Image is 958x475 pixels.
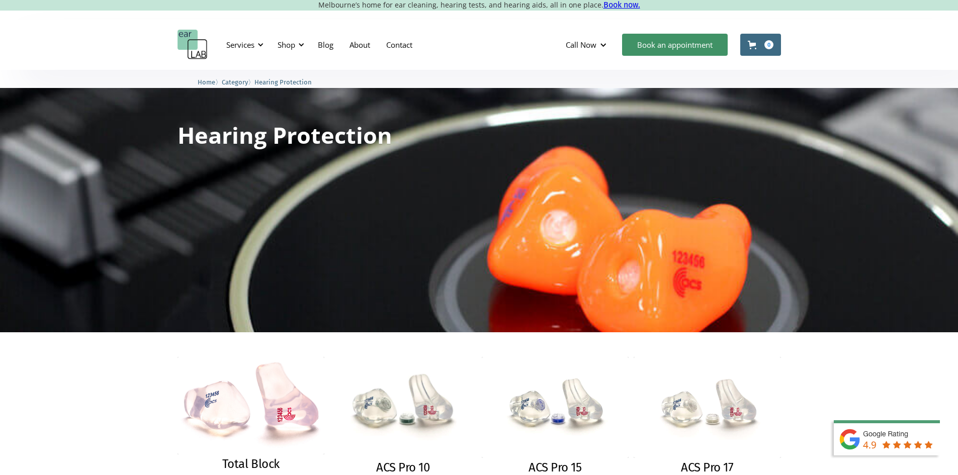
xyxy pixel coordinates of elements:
[222,77,248,86] a: Category
[254,77,312,86] a: Hearing Protection
[278,40,295,50] div: Shop
[198,78,215,86] span: Home
[622,34,728,56] a: Book an appointment
[178,357,325,454] img: Total Block
[226,40,254,50] div: Services
[558,30,617,60] div: Call Now
[254,78,312,86] span: Hearing Protection
[310,30,341,59] a: Blog
[634,357,781,458] img: ACS Pro 17
[482,357,629,458] img: ACS Pro 15
[566,40,596,50] div: Call Now
[740,34,781,56] a: Open cart
[764,40,773,49] div: 0
[378,30,420,59] a: Contact
[178,30,208,60] a: home
[681,460,733,475] h2: ACS Pro 17
[341,30,378,59] a: About
[222,78,248,86] span: Category
[222,77,254,87] li: 〉
[222,457,280,471] h2: Total Block
[178,124,392,146] h1: Hearing Protection
[376,460,429,475] h2: ACS Pro 10
[220,30,267,60] div: Services
[322,352,483,463] img: ACS Pro 10
[198,77,215,86] a: Home
[198,77,222,87] li: 〉
[272,30,307,60] div: Shop
[529,460,581,475] h2: ACS Pro 15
